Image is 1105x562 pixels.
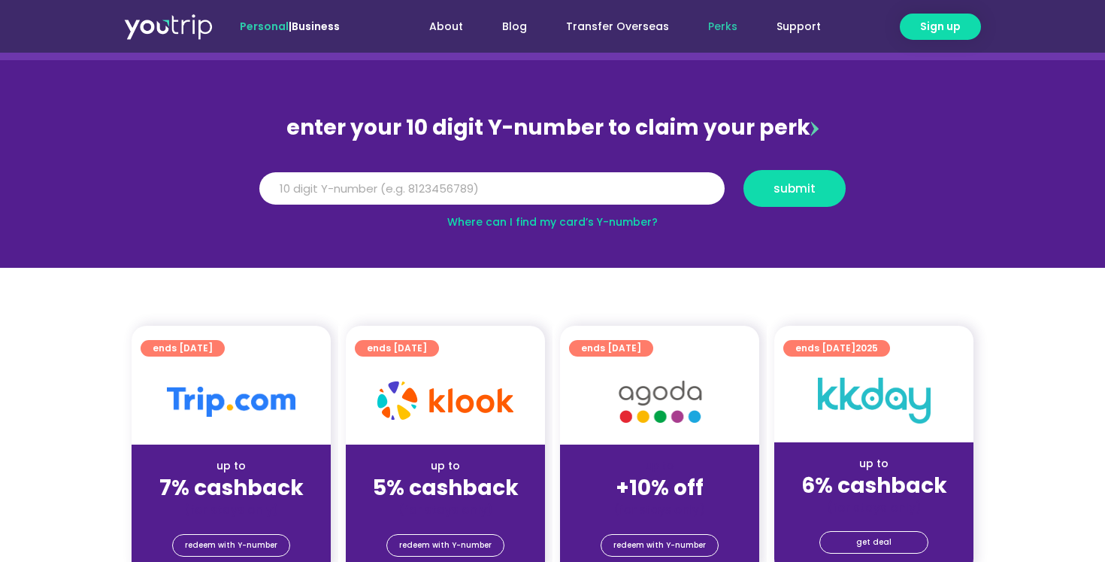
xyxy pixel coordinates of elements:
[172,534,290,557] a: redeem with Y-number
[252,108,853,147] div: enter your 10 digit Y-number to claim your perk
[292,19,340,34] a: Business
[795,340,878,357] span: ends [DATE]
[447,214,658,229] a: Where can I find my card’s Y-number?
[920,19,961,35] span: Sign up
[240,19,289,34] span: Personal
[399,535,492,556] span: redeem with Y-number
[386,534,504,557] a: redeem with Y-number
[646,458,674,473] span: up to
[743,170,846,207] button: submit
[144,502,319,518] div: (for stays only)
[367,340,427,357] span: ends [DATE]
[572,502,747,518] div: (for stays only)
[855,342,878,354] span: 2025
[581,340,641,357] span: ends [DATE]
[259,170,846,218] form: Y Number
[773,183,816,194] span: submit
[801,471,947,500] strong: 6% cashback
[373,473,519,503] strong: 5% cashback
[689,13,757,41] a: Perks
[185,535,277,556] span: redeem with Y-number
[601,534,719,557] a: redeem with Y-number
[616,473,704,503] strong: +10% off
[546,13,689,41] a: Transfer Overseas
[159,473,304,503] strong: 7% cashback
[358,502,533,518] div: (for stays only)
[355,340,439,357] a: ends [DATE]
[144,458,319,474] div: up to
[819,531,928,554] a: get deal
[141,340,225,357] a: ends [DATE]
[900,14,981,40] a: Sign up
[259,172,725,205] input: 10 digit Y-number (e.g. 8123456789)
[569,340,653,357] a: ends [DATE]
[483,13,546,41] a: Blog
[380,13,840,41] nav: Menu
[786,456,961,472] div: up to
[410,13,483,41] a: About
[856,532,892,553] span: get deal
[783,340,890,357] a: ends [DATE]2025
[613,535,706,556] span: redeem with Y-number
[153,340,213,357] span: ends [DATE]
[358,458,533,474] div: up to
[757,13,840,41] a: Support
[240,19,340,34] span: |
[786,500,961,515] div: (for stays only)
